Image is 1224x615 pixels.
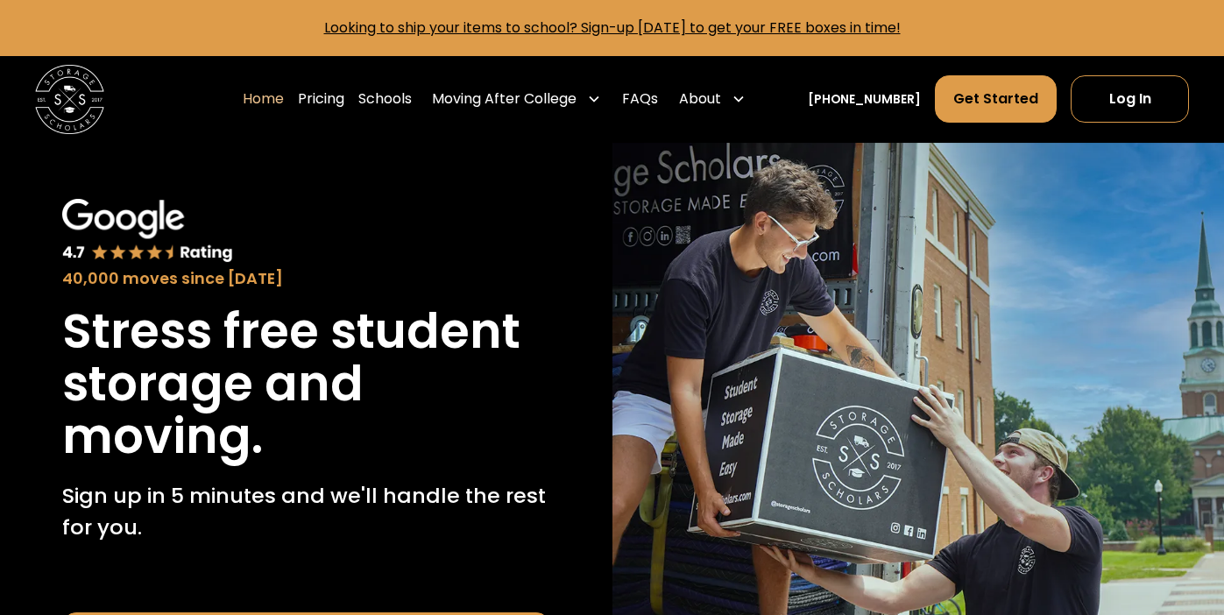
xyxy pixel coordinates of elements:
a: FAQs [622,74,658,124]
a: Home [243,74,284,124]
div: 40,000 moves since [DATE] [62,267,550,291]
p: Sign up in 5 minutes and we'll handle the rest for you. [62,480,550,543]
a: Log In [1071,75,1189,123]
img: Google 4.7 star rating [62,199,233,265]
div: Moving After College [432,88,577,110]
img: Storage Scholars main logo [35,65,105,135]
a: Get Started [935,75,1057,123]
a: Schools [358,74,412,124]
div: About [679,88,721,110]
a: Looking to ship your items to school? Sign-up [DATE] to get your FREE boxes in time! [324,18,901,38]
h1: Stress free student storage and moving. [62,305,550,463]
a: [PHONE_NUMBER] [808,90,921,109]
a: Pricing [298,74,344,124]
